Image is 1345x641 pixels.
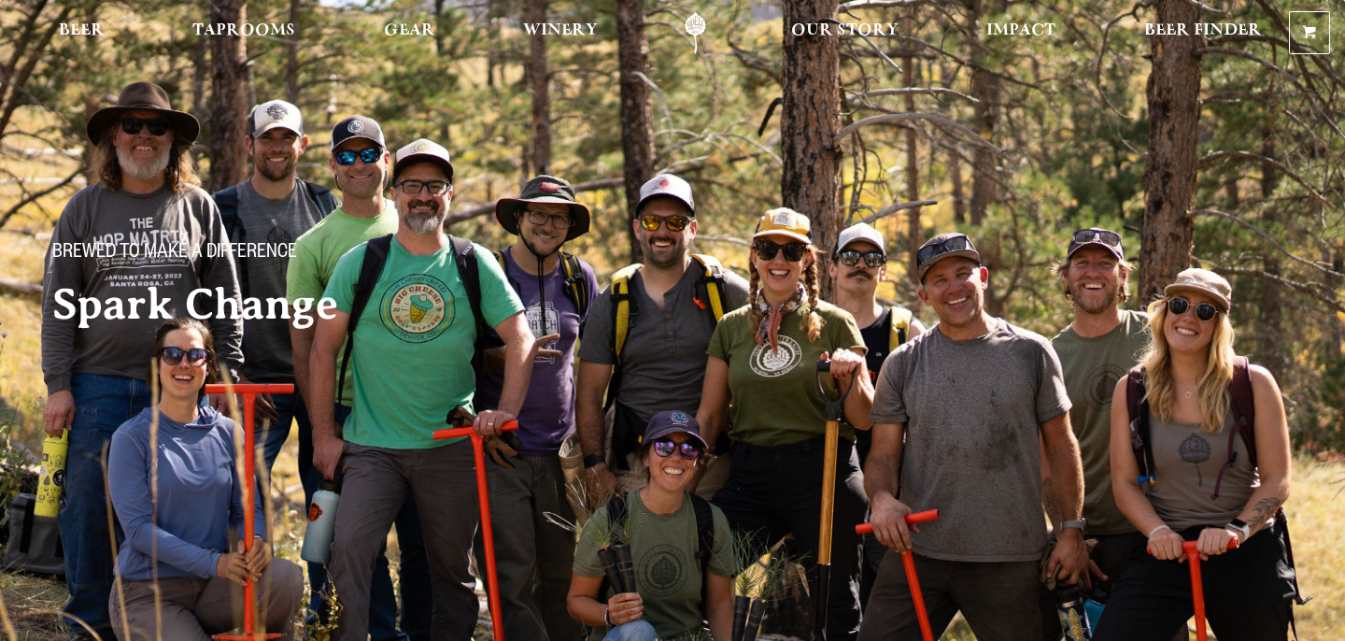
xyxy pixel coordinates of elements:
[180,12,307,54] a: Taprooms
[660,12,730,54] a: Odell Home
[1132,12,1274,54] a: Beer Finder
[372,12,447,54] a: Gear
[986,23,1055,38] span: Impact
[52,281,635,328] h2: Spark Change
[1144,23,1262,38] span: Beer Finder
[192,23,295,38] span: Taprooms
[523,23,598,38] span: Winery
[384,23,435,38] span: Gear
[511,12,610,54] a: Winery
[47,12,117,54] a: Beer
[791,23,899,38] span: Our Story
[59,23,105,38] span: Beer
[52,242,297,266] span: Brewed to make a difference
[974,12,1068,54] a: Impact
[779,12,911,54] a: Our Story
